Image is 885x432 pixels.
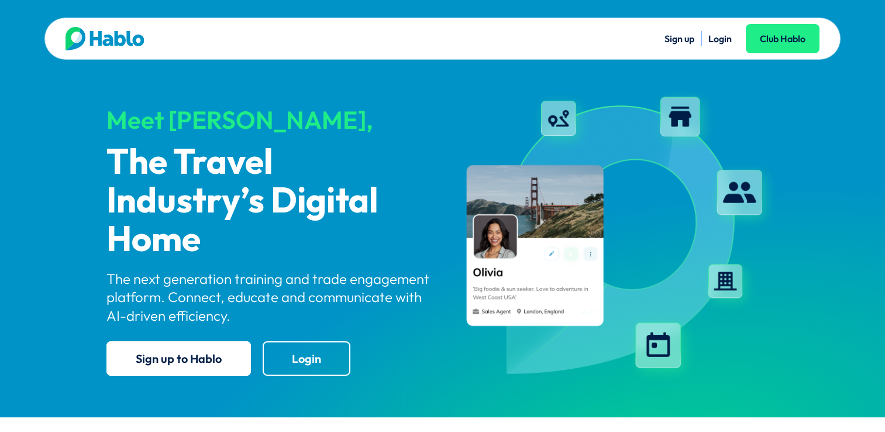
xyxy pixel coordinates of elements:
a: Sign up [664,33,694,44]
img: hablo-profile-image [453,87,779,386]
p: The Travel Industry’s Digital Home [106,144,433,260]
img: Hablo logo main 2 [66,27,144,50]
p: The next generation training and trade engagement platform. Connect, educate and communicate with... [106,270,433,325]
a: Sign up to Hablo [106,341,251,376]
a: Club Hablo [746,24,819,53]
div: Meet [PERSON_NAME], [106,107,433,133]
a: Login [263,341,350,376]
a: Login [708,33,732,44]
